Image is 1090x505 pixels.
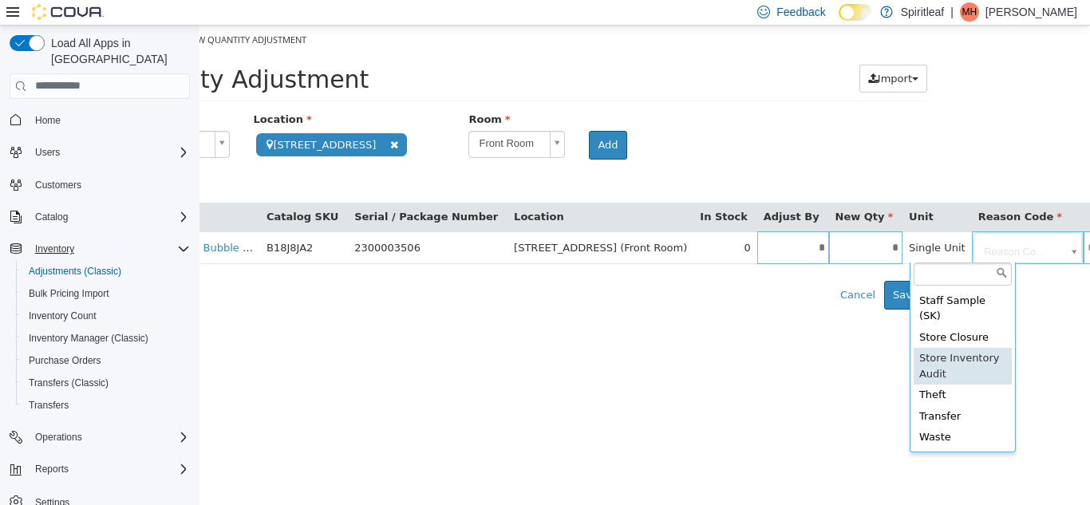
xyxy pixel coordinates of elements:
div: Matthew H [960,2,979,22]
button: Bulk Pricing Import [16,282,196,305]
span: Inventory Manager (Classic) [22,329,190,348]
button: Inventory Manager (Classic) [16,327,196,349]
span: Purchase Orders [29,354,101,367]
button: Catalog [29,207,74,227]
div: Transfer [714,381,812,402]
p: | [950,2,954,22]
button: Reports [3,458,196,480]
button: Operations [3,426,196,448]
span: Inventory Manager (Classic) [29,332,148,345]
button: Purchase Orders [16,349,196,372]
span: Transfers [29,399,69,412]
span: Feedback [776,4,825,20]
input: Dark Mode [839,4,872,21]
span: Users [29,143,190,162]
a: Customers [29,176,88,195]
span: Inventory Count [29,310,97,322]
p: [PERSON_NAME] [985,2,1077,22]
p: Spiritleaf [901,2,944,22]
button: Users [29,143,66,162]
button: Home [3,108,196,132]
span: Home [35,114,61,127]
span: Load All Apps in [GEOGRAPHIC_DATA] [45,35,190,67]
span: Customers [29,175,190,195]
span: Inventory [35,243,74,255]
a: Adjustments (Classic) [22,262,128,281]
button: Reports [29,460,75,479]
span: Adjustments (Classic) [22,262,190,281]
span: Users [35,146,60,159]
button: Inventory [3,238,196,260]
span: Purchase Orders [22,351,190,370]
button: Transfers (Classic) [16,372,196,394]
span: Catalog [35,211,68,223]
a: Transfers [22,396,75,415]
span: Inventory Count [22,306,190,325]
span: Transfers [22,396,190,415]
span: Dark Mode [839,21,839,22]
button: Customers [3,173,196,196]
span: Bulk Pricing Import [22,284,190,303]
a: Inventory Count [22,306,103,325]
span: Reports [35,463,69,475]
button: Transfers [16,394,196,416]
span: Bulk Pricing Import [29,287,109,300]
span: Operations [29,428,190,447]
button: Catalog [3,206,196,228]
button: Inventory [29,239,81,258]
div: Staff Sample (SK) [714,265,812,302]
button: Inventory Count [16,305,196,327]
div: Waste [714,401,812,423]
button: Operations [29,428,89,447]
span: Reports [29,460,190,479]
span: Customers [35,179,81,191]
div: Theft [714,359,812,381]
a: Transfers (Classic) [22,373,115,393]
span: Transfers (Classic) [29,377,109,389]
a: Home [29,111,67,130]
span: Adjustments (Classic) [29,265,121,278]
button: Adjustments (Classic) [16,260,196,282]
span: Inventory [29,239,190,258]
a: Inventory Manager (Classic) [22,329,155,348]
a: Purchase Orders [22,351,108,370]
button: Users [3,141,196,164]
span: Transfers (Classic) [22,373,190,393]
span: Operations [35,431,82,444]
span: MH [962,2,977,22]
span: Catalog [29,207,190,227]
img: Cova [32,4,104,20]
div: Store Inventory Audit [714,322,812,359]
a: Bulk Pricing Import [22,284,116,303]
span: Home [29,110,190,130]
div: Store Closure [714,302,812,323]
